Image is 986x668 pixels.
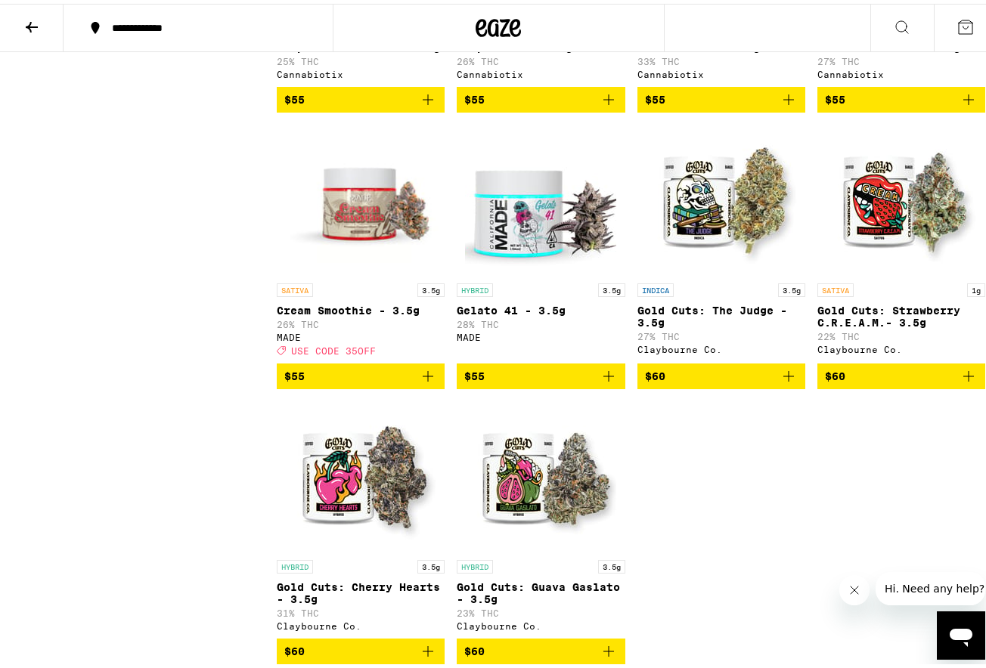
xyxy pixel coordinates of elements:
div: Cannabiotix [457,66,625,76]
p: HYBRID [457,556,493,570]
span: $55 [464,366,485,379]
p: Gold Cuts: The Judge - 3.5g [637,301,805,325]
p: INDICA [637,280,674,293]
button: Add to bag [637,360,805,385]
p: HYBRID [277,556,313,570]
button: Add to bag [817,83,985,109]
a: Open page for Gold Cuts: Cherry Hearts - 3.5g from Claybourne Co. [277,397,445,635]
div: Claybourne Co. [457,617,625,627]
iframe: Close message [839,571,870,602]
div: Claybourne Co. [817,341,985,351]
p: 22% THC [817,328,985,338]
button: Add to bag [277,83,445,109]
button: Add to bag [277,360,445,385]
button: Add to bag [457,83,625,109]
a: Open page for Gelato 41 - 3.5g from MADE [457,121,625,360]
p: Cream Smoothie - 3.5g [277,301,445,313]
p: 23% THC [457,605,625,614]
span: $60 [464,642,485,654]
p: 27% THC [817,53,985,63]
p: 27% THC [637,328,805,338]
span: $55 [284,90,305,102]
p: 26% THC [277,316,445,326]
a: Open page for Gold Cuts: The Judge - 3.5g from Claybourne Co. [637,121,805,360]
p: Gold Cuts: Guava Gaslato - 3.5g [457,577,625,602]
p: 33% THC [637,53,805,63]
img: Claybourne Co. - Gold Cuts: Cherry Hearts - 3.5g [285,397,436,549]
img: Claybourne Co. - Gold Cuts: Guava Gaslato - 3.5g [465,397,616,549]
div: Cannabiotix [277,66,445,76]
p: Gelato 41 - 3.5g [457,301,625,313]
p: 3.5g [417,556,445,570]
span: $60 [645,366,665,379]
div: Cannabiotix [637,66,805,76]
iframe: Button to launch messaging window [937,608,985,656]
p: 26% THC [457,53,625,63]
button: Add to bag [457,360,625,385]
div: MADE [457,329,625,339]
div: Claybourne Co. [637,341,805,351]
p: 31% THC [277,605,445,614]
span: $55 [645,90,665,102]
p: SATIVA [277,280,313,293]
div: Claybourne Co. [277,617,445,627]
button: Add to bag [457,635,625,660]
a: Open page for Cream Smoothie - 3.5g from MADE [277,121,445,360]
img: Claybourne Co. - Gold Cuts: The Judge - 3.5g [646,121,797,272]
span: $55 [284,366,305,379]
div: MADE [277,329,445,339]
span: $55 [464,90,485,102]
span: $60 [284,642,305,654]
img: MADE - Cream Smoothie - 3.5g [277,121,445,272]
p: 3.5g [598,556,625,570]
button: Add to bag [817,360,985,385]
p: 1g [967,280,985,293]
img: Claybourne Co. - Gold Cuts: Strawberry C.R.E.A.M.- 3.5g [826,121,977,272]
p: SATIVA [817,280,854,293]
a: Open page for Gold Cuts: Guava Gaslato - 3.5g from Claybourne Co. [457,397,625,635]
p: 3.5g [417,280,445,293]
span: USE CODE 35OFF [291,342,376,352]
p: 3.5g [778,280,805,293]
span: $60 [825,366,845,379]
p: 28% THC [457,316,625,326]
div: Cannabiotix [817,66,985,76]
p: 25% THC [277,53,445,63]
p: Gold Cuts: Cherry Hearts - 3.5g [277,577,445,602]
p: 3.5g [598,280,625,293]
button: Add to bag [637,83,805,109]
span: $55 [825,90,845,102]
p: HYBRID [457,280,493,293]
img: MADE - Gelato 41 - 3.5g [465,121,616,272]
iframe: Message from company [876,568,985,602]
p: Gold Cuts: Strawberry C.R.E.A.M.- 3.5g [817,301,985,325]
a: Open page for Gold Cuts: Strawberry C.R.E.A.M.- 3.5g from Claybourne Co. [817,121,985,360]
button: Add to bag [277,635,445,660]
